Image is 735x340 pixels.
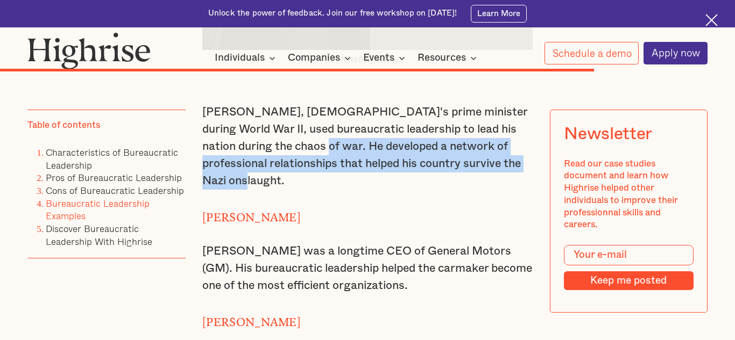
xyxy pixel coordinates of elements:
[202,243,533,294] p: [PERSON_NAME] was a longtime CEO of General Motors (GM). His bureaucratic leadership helped the c...
[545,42,639,64] a: Schedule a demo
[215,52,265,64] div: Individuals
[363,52,394,64] div: Events
[288,52,340,64] div: Companies
[564,245,693,291] form: Modal Form
[202,315,301,323] strong: [PERSON_NAME]
[418,52,480,64] div: Resources
[288,52,354,64] div: Companies
[471,5,527,23] a: Learn More
[202,104,533,190] p: [PERSON_NAME], [DEMOGRAPHIC_DATA]'s prime minister during World War II, used bureaucratic leaders...
[202,211,301,218] strong: [PERSON_NAME]
[27,32,150,69] img: Highrise logo
[46,171,182,185] a: Pros of Bureaucratic Leadership
[208,8,457,19] div: Unlock the power of feedback. Join our free workshop on [DATE]!
[418,52,466,64] div: Resources
[564,245,693,265] input: Your e-mail
[46,184,184,198] a: Cons of Bureaucratic Leadership
[46,222,152,249] a: Discover Bureaucratic Leadership With Highrise
[46,196,150,223] a: Bureaucratic Leadership Examples
[27,120,100,132] div: Table of contents
[564,271,693,291] input: Keep me posted
[644,42,708,64] a: Apply now
[202,70,533,88] p: ‍
[46,145,178,172] a: Characteristics of Bureaucratic Leadership
[363,52,408,64] div: Events
[215,52,279,64] div: Individuals
[564,125,652,144] div: Newsletter
[564,158,693,231] div: Read our case studies document and learn how Highrise helped other individuals to improve their p...
[705,14,718,26] img: Cross icon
